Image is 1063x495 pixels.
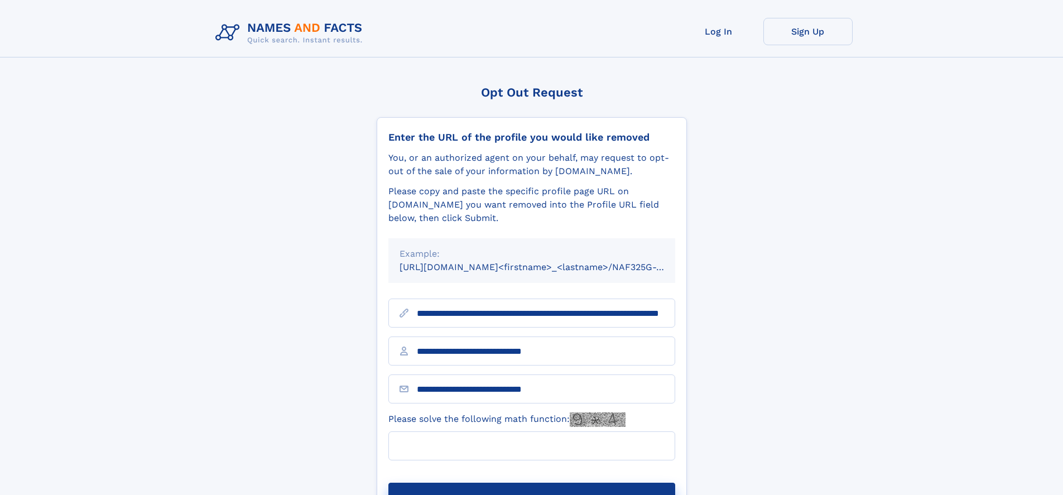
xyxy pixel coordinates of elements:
div: You, or an authorized agent on your behalf, may request to opt-out of the sale of your informatio... [388,151,675,178]
img: Logo Names and Facts [211,18,372,48]
a: Sign Up [763,18,853,45]
div: Opt Out Request [377,85,687,99]
div: Please copy and paste the specific profile page URL on [DOMAIN_NAME] you want removed into the Pr... [388,185,675,225]
div: Enter the URL of the profile you would like removed [388,131,675,143]
small: [URL][DOMAIN_NAME]<firstname>_<lastname>/NAF325G-xxxxxxxx [400,262,696,272]
a: Log In [674,18,763,45]
label: Please solve the following math function: [388,412,626,427]
div: Example: [400,247,664,261]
